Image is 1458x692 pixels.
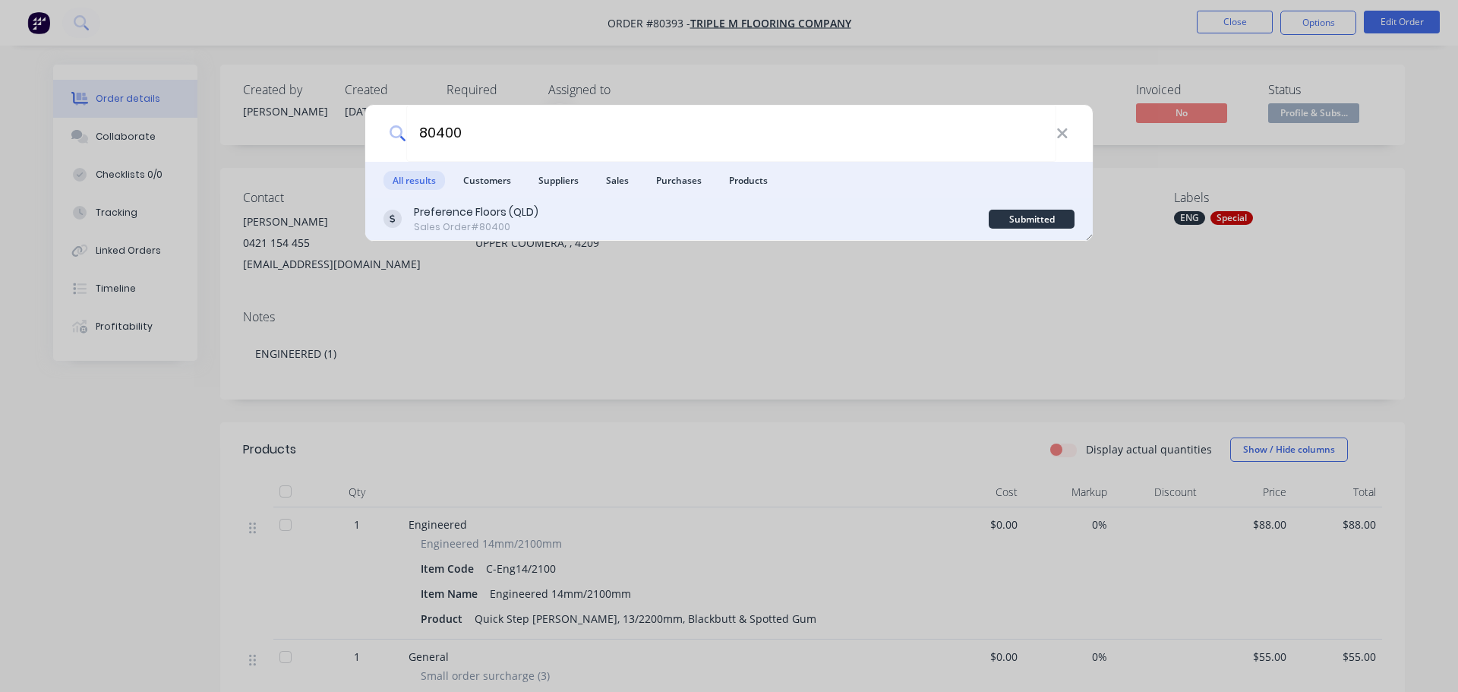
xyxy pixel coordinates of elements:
[597,171,638,190] span: Sales
[383,171,445,190] span: All results
[529,171,588,190] span: Suppliers
[989,210,1075,229] div: Submitted
[406,105,1056,162] input: Start typing a customer or supplier name to create a new order...
[414,220,538,234] div: Sales Order #80400
[454,171,520,190] span: Customers
[720,171,777,190] span: Products
[414,204,538,220] div: Preference Floors (QLD)
[647,171,711,190] span: Purchases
